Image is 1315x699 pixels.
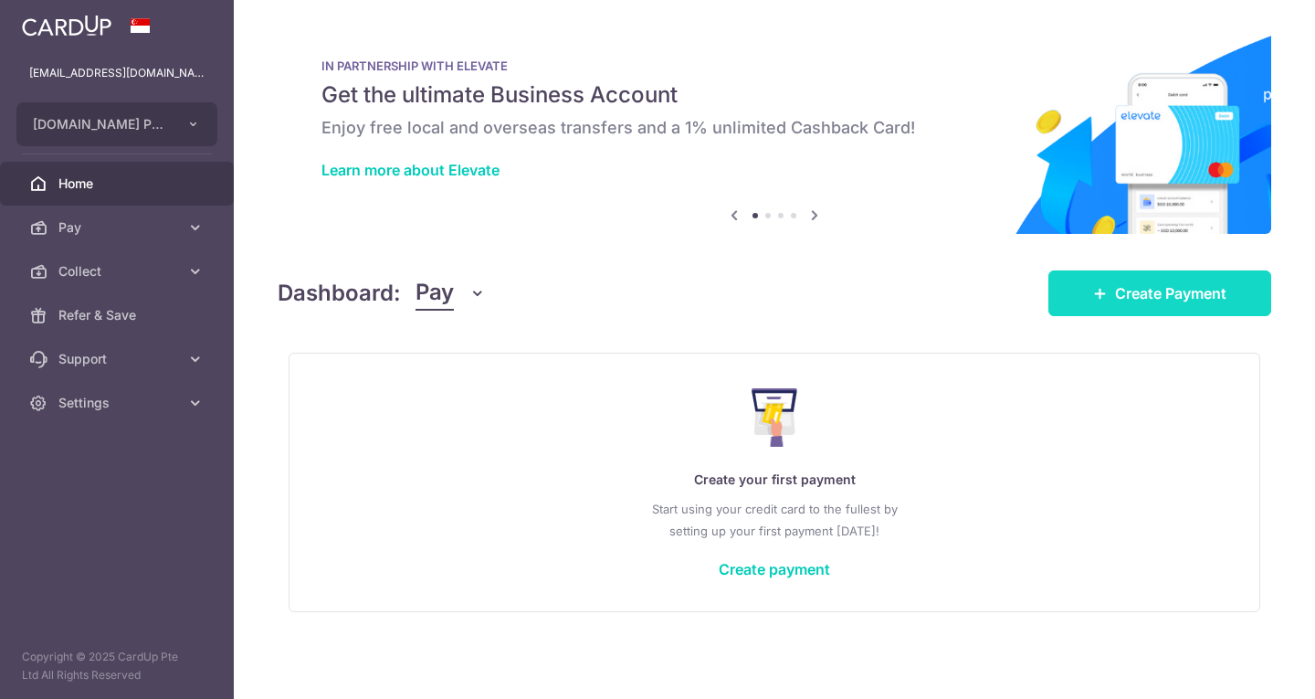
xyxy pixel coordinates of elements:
a: Create Payment [1048,270,1271,316]
button: Pay [416,276,486,311]
h4: Dashboard: [278,277,401,310]
img: Make Payment [752,388,798,447]
span: Home [58,175,179,193]
p: [EMAIL_ADDRESS][DOMAIN_NAME] [29,64,205,82]
button: [DOMAIN_NAME] PTE. LTD. [16,102,217,146]
h6: Enjoy free local and overseas transfers and a 1% unlimited Cashback Card! [321,117,1227,139]
img: CardUp [22,15,111,37]
a: Create payment [719,560,830,578]
span: Refer & Save [58,306,179,324]
span: Pay [58,218,179,237]
span: Help [41,13,79,29]
span: [DOMAIN_NAME] PTE. LTD. [33,115,168,133]
span: Collect [58,262,179,281]
a: Learn more about Elevate [321,161,500,179]
span: Settings [58,394,179,412]
span: Support [58,350,179,368]
img: Renovation banner [278,29,1271,234]
span: Create Payment [1115,282,1226,304]
p: IN PARTNERSHIP WITH ELEVATE [321,58,1227,73]
p: Start using your credit card to the fullest by setting up your first payment [DATE]! [326,498,1223,542]
p: Create your first payment [326,469,1223,491]
span: Pay [416,276,454,311]
h5: Get the ultimate Business Account [321,80,1227,110]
